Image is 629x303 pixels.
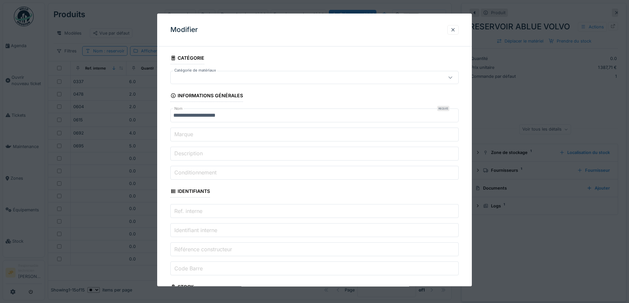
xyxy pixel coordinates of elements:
label: Catégorie de matériaux [173,68,217,73]
div: Stock [170,282,194,293]
h3: Modifier [170,26,198,34]
label: Identifiant interne [173,226,219,234]
div: Requis [437,106,449,111]
label: Référence constructeur [173,245,233,253]
div: Catégorie [170,53,204,64]
label: Description [173,150,204,158]
div: Informations générales [170,91,243,102]
label: Marque [173,131,194,138]
label: Nom [173,106,184,112]
div: Identifiants [170,187,210,198]
label: Conditionnement [173,169,218,177]
label: Ref. interne [173,207,204,215]
label: Code Barre [173,264,204,272]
